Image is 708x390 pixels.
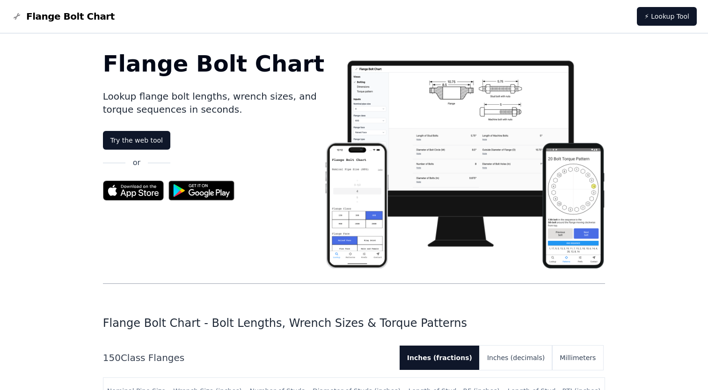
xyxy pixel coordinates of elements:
button: Inches (fractions) [400,346,480,370]
a: Try the web tool [103,131,170,150]
span: Flange Bolt Chart [26,10,115,23]
p: Lookup flange bolt lengths, wrench sizes, and torque sequences in seconds. [103,90,325,116]
button: Inches (decimals) [480,346,552,370]
p: or [133,157,140,168]
img: App Store badge for the Flange Bolt Chart app [103,181,164,201]
h1: Flange Bolt Chart - Bolt Lengths, Wrench Sizes & Torque Patterns [103,316,606,331]
button: Millimeters [552,346,603,370]
a: ⚡ Lookup Tool [637,7,697,26]
img: Flange bolt chart app screenshot [324,52,605,268]
img: Flange Bolt Chart Logo [11,11,22,22]
img: Get it on Google Play [164,176,240,205]
h1: Flange Bolt Chart [103,52,325,75]
a: Flange Bolt Chart LogoFlange Bolt Chart [11,10,115,23]
h2: 150 Class Flanges [103,351,392,364]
